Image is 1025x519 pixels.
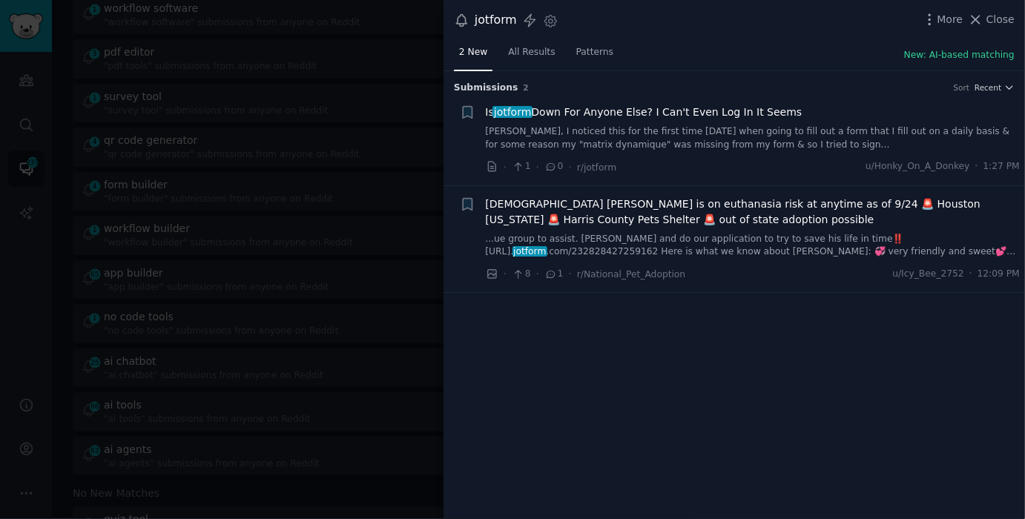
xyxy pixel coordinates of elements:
[975,160,978,173] span: ·
[486,105,802,120] a: IsjotformDown For Anyone Else? I Can't Even Log In It Seems
[486,233,1021,259] a: ...ue group to assist. [PERSON_NAME] and do our application to try to save his life in time‼️ [UR...
[536,266,539,282] span: ·
[893,268,964,281] span: u/Icy_Bee_2752
[512,160,530,173] span: 1
[486,105,802,120] span: Is Down For Anyone Else? I Can't Even Log In It Seems
[512,246,548,257] span: jotform
[544,268,563,281] span: 1
[975,82,1015,93] button: Recent
[975,82,1001,93] span: Recent
[503,41,560,71] a: All Results
[986,12,1015,27] span: Close
[569,159,572,175] span: ·
[978,268,1020,281] span: 12:09 PM
[577,162,616,173] span: r/jotform
[576,46,613,59] span: Patterns
[454,41,492,71] a: 2 New
[454,82,518,95] span: Submission s
[512,268,530,281] span: 8
[524,83,529,92] span: 2
[486,196,1021,228] a: [DEMOGRAPHIC_DATA] [PERSON_NAME] is on euthanasia risk at anytime as of 9/24 🚨 Houston [US_STATE]...
[492,106,533,118] span: jotform
[866,160,970,173] span: u/Honky_On_A_Donkey
[569,266,572,282] span: ·
[486,125,1021,151] a: [PERSON_NAME], I noticed this for the first time [DATE] when going to fill out a form that I fill...
[504,159,507,175] span: ·
[504,266,507,282] span: ·
[983,160,1020,173] span: 1:27 PM
[571,41,619,71] a: Patterns
[544,160,563,173] span: 0
[968,12,1015,27] button: Close
[577,269,685,280] span: r/National_Pet_Adoption
[954,82,970,93] div: Sort
[475,11,517,30] div: jotform
[459,46,487,59] span: 2 New
[536,159,539,175] span: ·
[937,12,963,27] span: More
[922,12,963,27] button: More
[904,49,1015,62] button: New: AI-based matching
[508,46,555,59] span: All Results
[969,268,972,281] span: ·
